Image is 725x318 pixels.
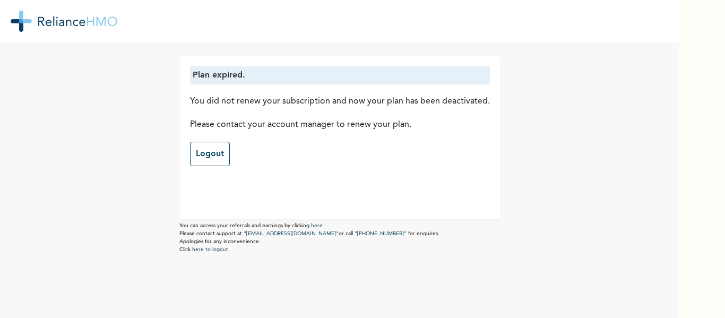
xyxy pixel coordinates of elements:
a: "[PHONE_NUMBER]" [355,231,407,236]
a: here [311,223,323,228]
img: RelianceHMO [11,11,117,32]
p: Please contact support at or call for enquires. Apologies for any inconvenience. [179,230,500,246]
a: Logout [190,142,230,166]
p: Plan expired. [193,69,487,82]
p: You did not renew your subscription and now your plan has been deactivated. [190,95,490,108]
p: Please contact your account manager to renew your plan. [190,118,490,131]
p: You can access your referrals and earnings by clicking [179,222,500,230]
p: Click [179,246,500,254]
a: here to logout [192,247,228,252]
a: "[EMAIL_ADDRESS][DOMAIN_NAME]" [244,231,339,236]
